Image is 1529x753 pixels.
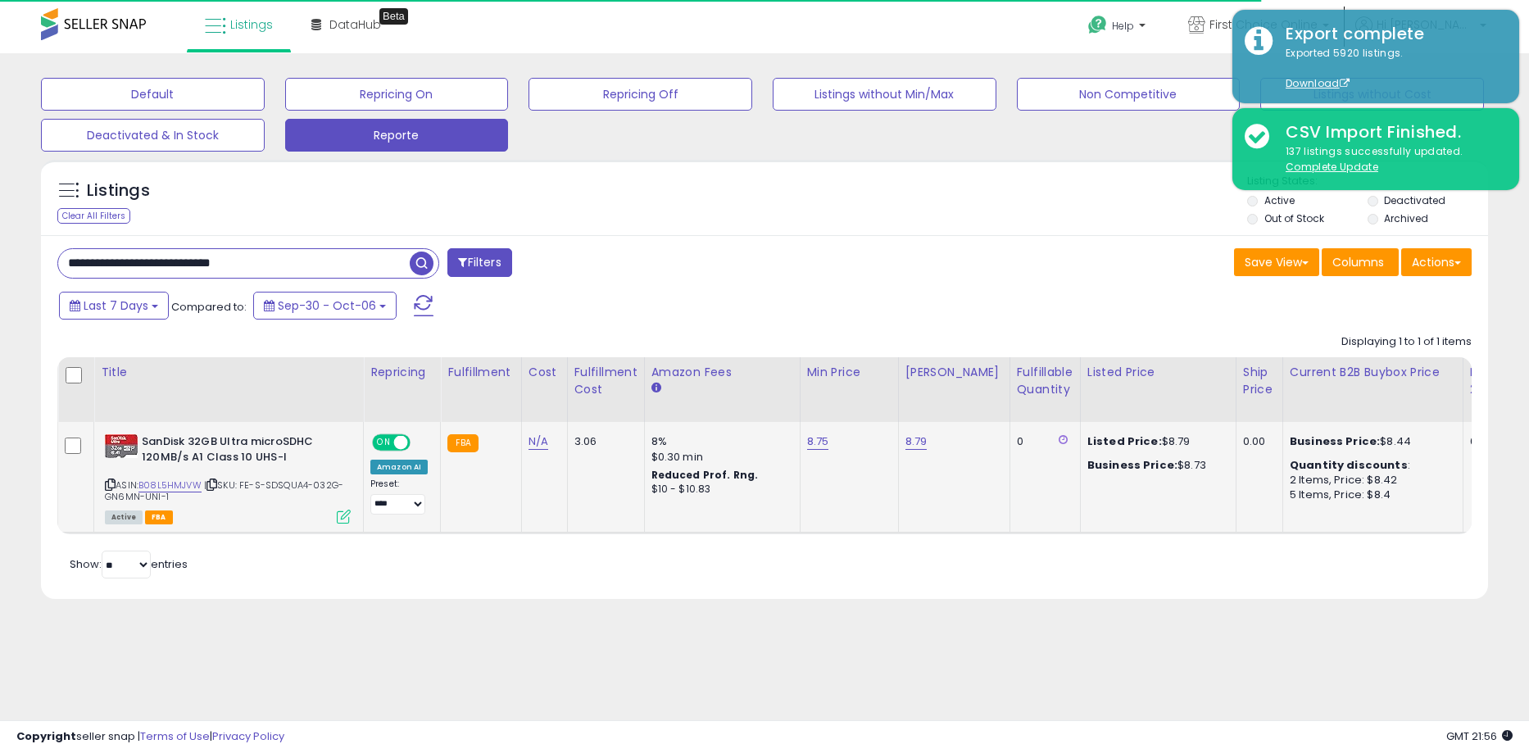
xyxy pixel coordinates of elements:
[1087,433,1162,449] b: Listed Price:
[651,483,787,497] div: $10 - $10.83
[1087,364,1229,381] div: Listed Price
[101,364,356,381] div: Title
[1384,193,1445,207] label: Deactivated
[285,119,509,152] button: Reporte
[59,292,169,320] button: Last 7 Days
[145,510,173,524] span: FBA
[278,297,376,314] span: Sep-30 - Oct-06
[105,479,343,503] span: | SKU: FE-S-SDSQUA4-032G-GN6MN-UNI-1
[1290,458,1450,473] div: :
[1341,334,1472,350] div: Displaying 1 to 1 of 1 items
[905,364,1003,381] div: [PERSON_NAME]
[651,364,793,381] div: Amazon Fees
[1273,144,1507,175] div: 137 listings successfully updated.
[1290,433,1380,449] b: Business Price:
[408,436,434,450] span: OFF
[41,78,265,111] button: Default
[651,381,661,396] small: Amazon Fees.
[87,179,150,202] h5: Listings
[1243,364,1276,398] div: Ship Price
[1243,434,1270,449] div: 0.00
[1290,457,1408,473] b: Quantity discounts
[1290,473,1450,488] div: 2 Items, Price: $8.42
[1286,76,1350,90] a: Download
[1087,457,1177,473] b: Business Price:
[529,433,548,450] a: N/A
[370,479,428,515] div: Preset:
[41,119,265,152] button: Deactivated & In Stock
[105,434,351,522] div: ASIN:
[807,433,829,450] a: 8.75
[212,728,284,744] a: Privacy Policy
[70,556,188,572] span: Show: entries
[1017,78,1241,111] button: Non Competitive
[1446,728,1513,744] span: 2025-10-14 21:56 GMT
[16,728,76,744] strong: Copyright
[1332,254,1384,270] span: Columns
[1087,15,1108,35] i: Get Help
[370,460,428,474] div: Amazon AI
[1286,160,1378,174] u: Complete Update
[105,510,143,524] span: All listings currently available for purchase on Amazon
[651,468,759,482] b: Reduced Prof. Rng.
[16,729,284,745] div: seller snap | |
[1290,488,1450,502] div: 5 Items, Price: $8.4
[1290,364,1456,381] div: Current B2B Buybox Price
[807,364,892,381] div: Min Price
[651,450,787,465] div: $0.30 min
[1273,46,1507,92] div: Exported 5920 listings.
[329,16,381,33] span: DataHub
[138,479,202,492] a: B08L5HMJVW
[1209,16,1318,33] span: First Choice Online
[379,8,408,25] div: Tooltip anchor
[84,297,148,314] span: Last 7 Days
[1087,458,1223,473] div: $8.73
[1234,248,1319,276] button: Save View
[574,434,632,449] div: 3.06
[1087,434,1223,449] div: $8.79
[105,434,138,458] img: 41aV2T7qLgL._SL40_.jpg
[230,16,273,33] span: Listings
[1384,211,1428,225] label: Archived
[1273,22,1507,46] div: Export complete
[905,433,928,450] a: 8.79
[370,364,433,381] div: Repricing
[1470,434,1524,449] div: 0%
[1075,2,1162,53] a: Help
[651,434,787,449] div: 8%
[1273,120,1507,144] div: CSV Import Finished.
[1017,434,1068,449] div: 0
[140,728,210,744] a: Terms of Use
[529,364,560,381] div: Cost
[529,78,752,111] button: Repricing Off
[447,364,514,381] div: Fulfillment
[1017,364,1073,398] div: Fulfillable Quantity
[171,299,247,315] span: Compared to:
[57,208,130,224] div: Clear All Filters
[447,248,511,277] button: Filters
[253,292,397,320] button: Sep-30 - Oct-06
[285,78,509,111] button: Repricing On
[1112,19,1134,33] span: Help
[773,78,996,111] button: Listings without Min/Max
[447,434,478,452] small: FBA
[1264,211,1324,225] label: Out of Stock
[1401,248,1472,276] button: Actions
[1290,434,1450,449] div: $8.44
[574,364,637,398] div: Fulfillment Cost
[142,434,341,469] b: SanDisk 32GB Ultra microSDHC 120MB/s A1 Class 10 UHS-I
[1322,248,1399,276] button: Columns
[374,436,394,450] span: ON
[1264,193,1295,207] label: Active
